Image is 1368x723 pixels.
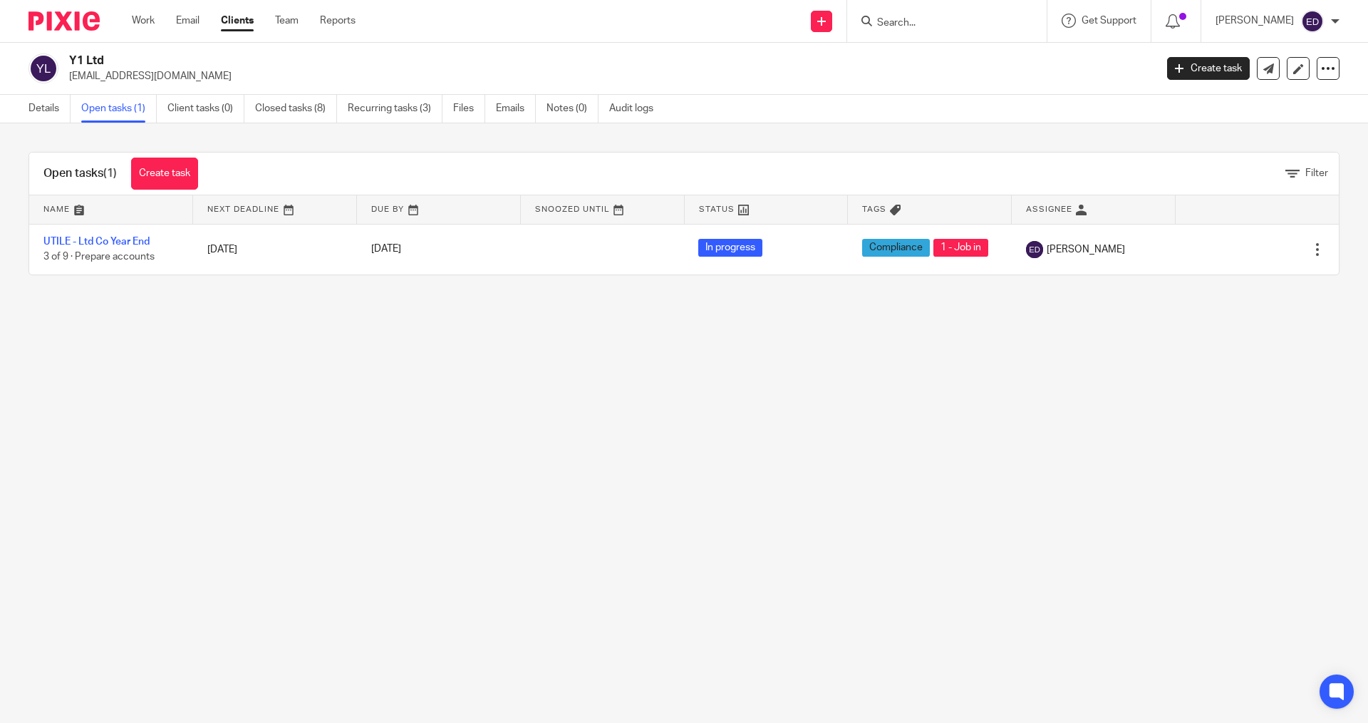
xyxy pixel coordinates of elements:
[43,252,155,262] span: 3 of 9 · Prepare accounts
[132,14,155,28] a: Work
[1047,242,1125,257] span: [PERSON_NAME]
[131,158,198,190] a: Create task
[320,14,356,28] a: Reports
[1305,168,1328,178] span: Filter
[81,95,157,123] a: Open tasks (1)
[221,14,254,28] a: Clients
[862,239,930,257] span: Compliance
[371,245,401,255] span: [DATE]
[1026,241,1043,258] img: svg%3E
[862,205,886,213] span: Tags
[28,11,100,31] img: Pixie
[348,95,442,123] a: Recurring tasks (3)
[193,224,357,275] td: [DATE]
[1301,10,1324,33] img: svg%3E
[167,95,244,123] a: Client tasks (0)
[69,69,1146,83] p: [EMAIL_ADDRESS][DOMAIN_NAME]
[496,95,536,123] a: Emails
[103,168,117,179] span: (1)
[255,95,337,123] a: Closed tasks (8)
[43,237,150,247] a: UTILE - Ltd Co Year End
[69,53,931,68] h2: Y1 Ltd
[453,95,485,123] a: Files
[28,53,58,83] img: svg%3E
[546,95,598,123] a: Notes (0)
[176,14,199,28] a: Email
[933,239,988,257] span: 1 - Job in
[609,95,664,123] a: Audit logs
[1167,57,1250,80] a: Create task
[28,95,71,123] a: Details
[275,14,299,28] a: Team
[876,17,1004,30] input: Search
[1216,14,1294,28] p: [PERSON_NAME]
[43,166,117,181] h1: Open tasks
[698,239,762,257] span: In progress
[699,205,735,213] span: Status
[535,205,610,213] span: Snoozed Until
[1082,16,1136,26] span: Get Support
